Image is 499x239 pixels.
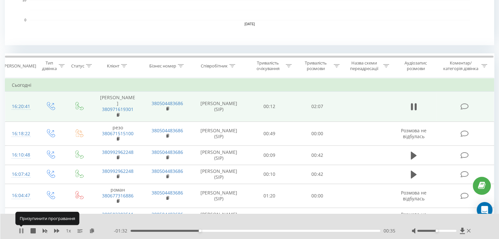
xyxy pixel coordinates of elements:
td: [PERSON_NAME] (SIP) [192,184,246,208]
td: 01:20 [246,184,293,208]
div: Співробітник [201,63,228,69]
div: [PERSON_NAME] [3,63,36,69]
td: 02:07 [293,92,341,122]
text: 0 [24,18,26,22]
a: 380504483686 [152,149,183,155]
td: 00:42 [293,165,341,184]
td: [PERSON_NAME] [93,92,142,122]
a: 380671515100 [102,130,134,137]
div: Аудіозапис розмови [397,60,435,71]
span: Розмова не відбулась [401,190,426,202]
div: Призупинити програвання [15,212,79,225]
td: 00:42 [293,146,341,165]
div: Статус [71,63,84,69]
div: 16:10:48 [12,149,29,161]
a: 380504483686 [152,168,183,174]
div: Тривалість розмови [299,60,332,71]
td: [PERSON_NAME] (SIP) [192,146,246,165]
div: 16:07:42 [12,168,29,181]
td: [PERSON_NAME] (SIP) [192,92,246,122]
a: 380992962248 [102,149,134,155]
a: 380503303511 [102,211,134,217]
div: Бізнес номер [149,63,176,69]
span: 00:35 [384,228,395,234]
span: Розмова не відбулась [401,127,426,139]
div: Тип дзвінка [41,60,57,71]
span: - 01:32 [114,228,131,234]
div: Accessibility label [199,230,201,232]
div: Accessibility label [435,230,438,232]
td: 00:00 [293,208,341,227]
div: Коментар/категорія дзвінка [441,60,480,71]
div: 16:18:22 [12,127,29,140]
td: 00:00 [293,121,341,146]
span: 1 x [66,228,71,234]
td: резо [93,121,142,146]
div: Open Intercom Messenger [477,202,492,218]
a: 380971619301 [102,106,134,112]
td: роман [93,184,142,208]
td: 00:10 [246,165,293,184]
td: 00:09 [246,146,293,165]
div: 16:02:15 [12,211,29,224]
div: Клієнт [107,63,119,69]
div: Назва схеми переадресації [347,60,382,71]
a: 380504483686 [152,211,183,217]
a: 380992962248 [102,168,134,174]
div: 16:04:47 [12,189,29,202]
td: [PERSON_NAME] (SIP) [192,121,246,146]
td: 00:12 [246,92,293,122]
span: Розмова не відбулась [401,211,426,223]
td: Сьогодні [5,79,494,92]
div: 16:20:41 [12,100,29,113]
a: 380504483686 [152,190,183,196]
td: 00:12 [246,208,293,227]
td: [PERSON_NAME] (SIP) [192,208,246,227]
text: [DATE] [244,22,255,26]
td: 00:49 [246,121,293,146]
td: [PERSON_NAME] (SIP) [192,165,246,184]
div: Тривалість очікування [252,60,284,71]
a: 380504483686 [152,127,183,134]
a: 380504483686 [152,100,183,106]
a: 380677316886 [102,193,134,199]
td: 00:00 [293,184,341,208]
